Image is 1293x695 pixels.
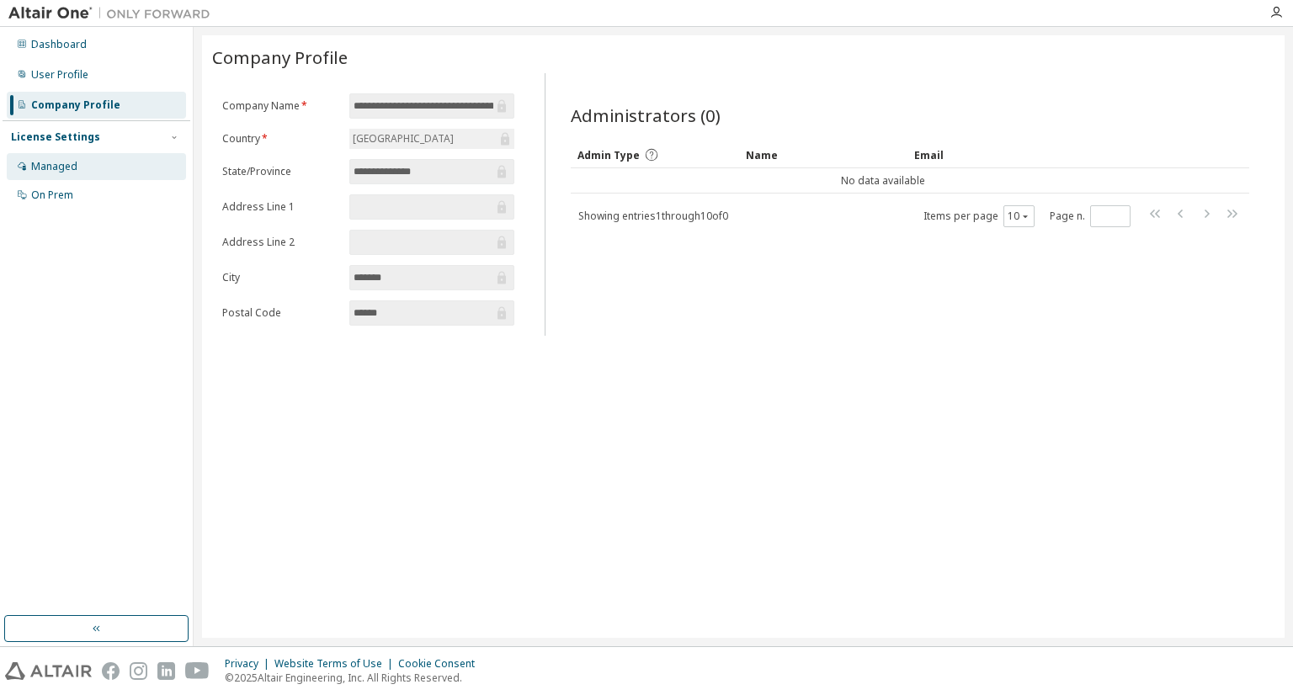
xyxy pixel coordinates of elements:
div: Managed [31,160,77,173]
label: State/Province [222,165,339,178]
div: License Settings [11,130,100,144]
img: instagram.svg [130,662,147,680]
div: Privacy [225,657,274,671]
span: Items per page [923,205,1035,227]
label: Company Name [222,99,339,113]
label: Country [222,132,339,146]
img: altair_logo.svg [5,662,92,680]
div: [GEOGRAPHIC_DATA] [350,130,456,148]
div: Cookie Consent [398,657,485,671]
span: Showing entries 1 through 10 of 0 [578,209,728,223]
span: Admin Type [577,148,640,162]
label: City [222,271,339,284]
div: Company Profile [31,98,120,112]
span: Company Profile [212,45,348,69]
label: Postal Code [222,306,339,320]
label: Address Line 1 [222,200,339,214]
td: No data available [571,168,1195,194]
div: Dashboard [31,38,87,51]
img: youtube.svg [185,662,210,680]
img: linkedin.svg [157,662,175,680]
div: User Profile [31,68,88,82]
span: Page n. [1050,205,1131,227]
button: 10 [1008,210,1030,223]
label: Address Line 2 [222,236,339,249]
div: On Prem [31,188,73,202]
div: Name [746,141,901,168]
div: [GEOGRAPHIC_DATA] [349,129,514,149]
img: Altair One [8,5,219,22]
div: Website Terms of Use [274,657,398,671]
p: © 2025 Altair Engineering, Inc. All Rights Reserved. [225,671,485,685]
div: Email [914,141,1069,168]
img: facebook.svg [102,662,120,680]
span: Administrators (0) [571,103,721,127]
